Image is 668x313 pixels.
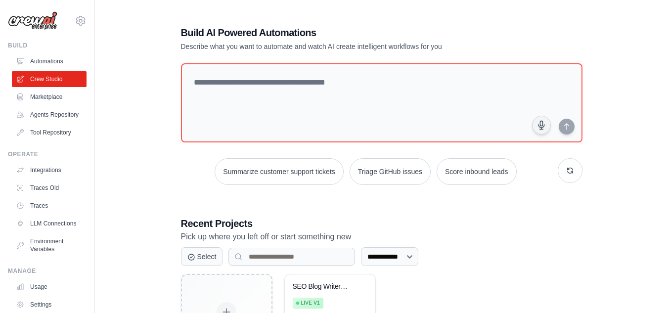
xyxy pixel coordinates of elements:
[437,158,517,185] button: Score inbound leads
[12,53,87,69] a: Automations
[8,42,87,49] div: Build
[181,247,223,266] button: Select
[301,299,320,307] span: Live v1
[12,107,87,123] a: Agents Repository
[12,297,87,313] a: Settings
[350,158,431,185] button: Triage GitHub issues
[532,116,551,134] button: Click to speak your automation idea
[181,217,582,230] h3: Recent Projects
[12,125,87,140] a: Tool Repository
[12,162,87,178] a: Integrations
[181,26,513,40] h1: Build AI Powered Automations
[12,180,87,196] a: Traces Old
[8,150,87,158] div: Operate
[181,42,513,51] p: Describe what you want to automate and watch AI create intelligent workflows for you
[12,216,87,231] a: LLM Connections
[12,89,87,105] a: Marketplace
[12,198,87,214] a: Traces
[12,71,87,87] a: Crew Studio
[12,279,87,295] a: Usage
[293,282,353,291] div: SEO Blog Writer with Visual Content
[558,158,582,183] button: Get new suggestions
[8,11,57,30] img: Logo
[8,267,87,275] div: Manage
[215,158,343,185] button: Summarize customer support tickets
[181,230,582,243] p: Pick up where you left off or start something new
[12,233,87,257] a: Environment Variables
